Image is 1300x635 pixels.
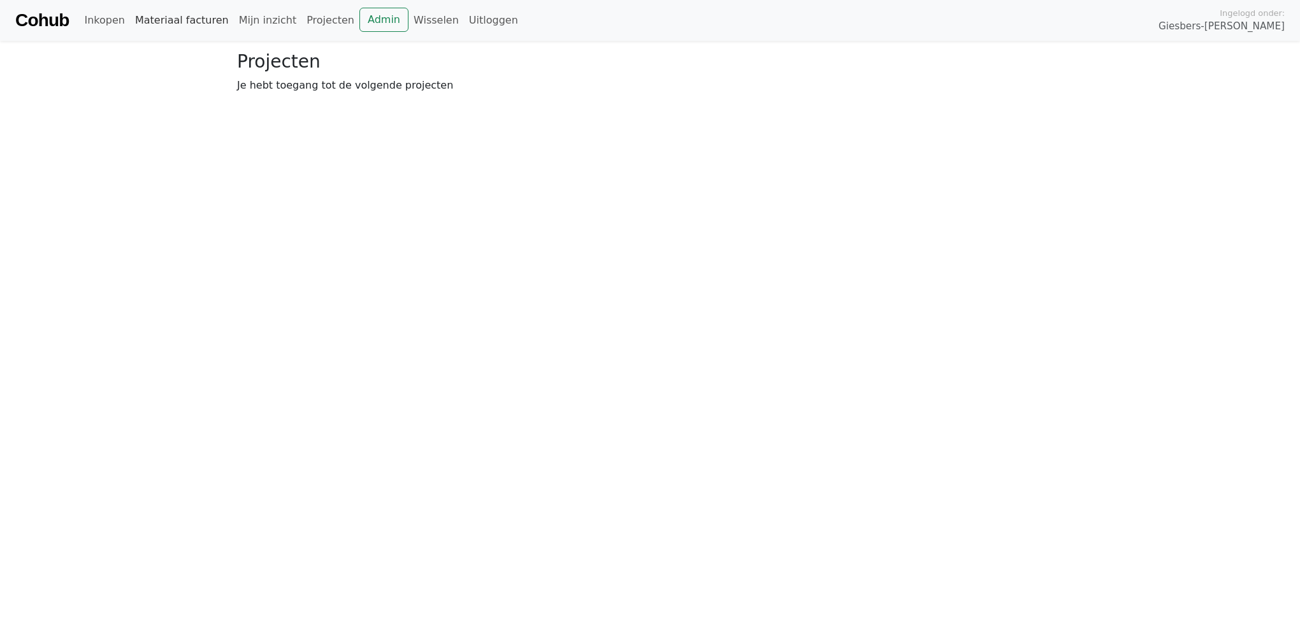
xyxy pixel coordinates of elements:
span: Giesbers-[PERSON_NAME] [1159,19,1285,34]
a: Admin [359,8,408,32]
span: Ingelogd onder: [1220,7,1285,19]
a: Materiaal facturen [130,8,234,33]
a: Projecten [301,8,359,33]
p: Je hebt toegang tot de volgende projecten [237,78,1063,93]
h3: Projecten [237,51,1063,73]
a: Cohub [15,5,69,36]
a: Inkopen [79,8,129,33]
a: Uitloggen [464,8,523,33]
a: Mijn inzicht [234,8,302,33]
a: Wisselen [408,8,464,33]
